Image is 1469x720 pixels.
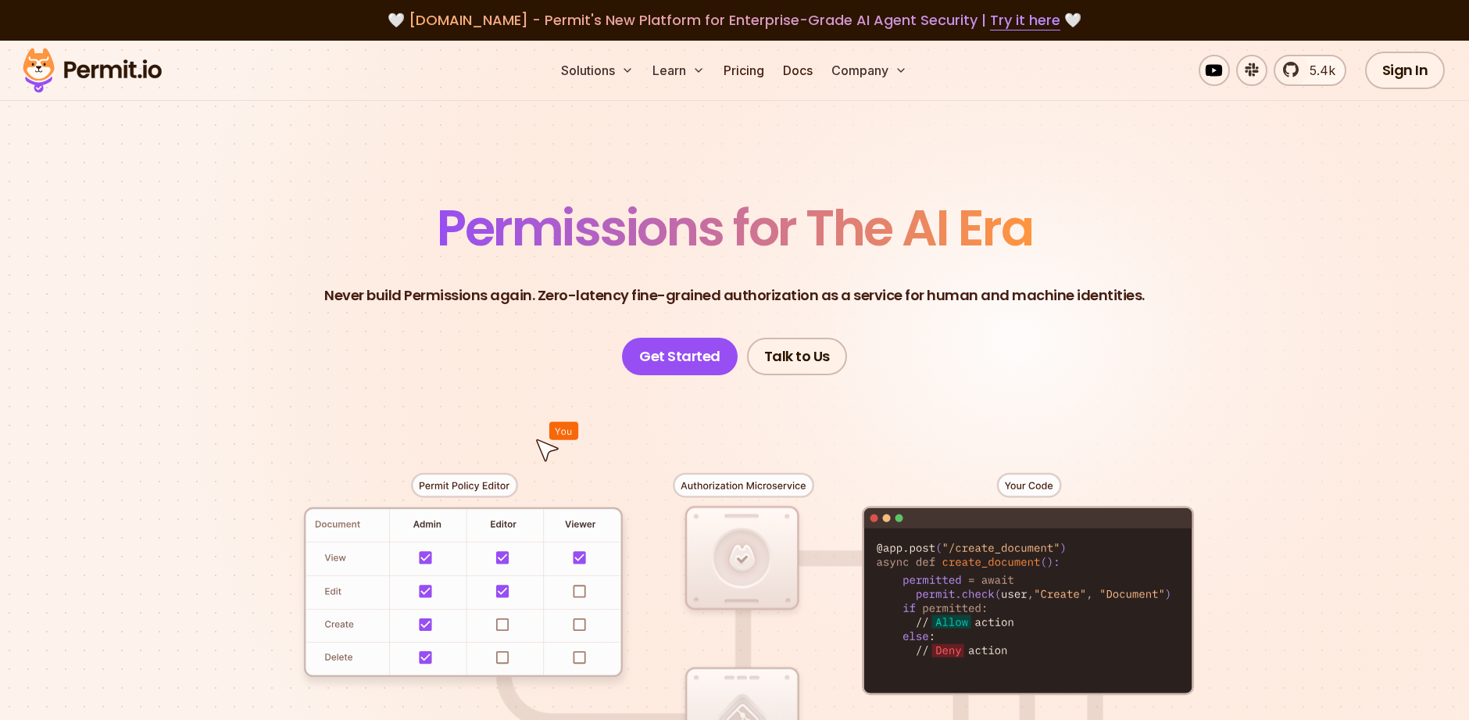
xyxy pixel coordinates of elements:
a: Sign In [1365,52,1446,89]
button: Learn [646,55,711,86]
a: Get Started [622,338,738,375]
a: Pricing [717,55,770,86]
span: Permissions for The AI Era [437,193,1032,263]
img: Permit logo [16,44,169,97]
div: 🤍 🤍 [38,9,1431,31]
a: 5.4k [1274,55,1346,86]
a: Docs [777,55,819,86]
span: [DOMAIN_NAME] - Permit's New Platform for Enterprise-Grade AI Agent Security | [409,10,1060,30]
a: Try it here [990,10,1060,30]
button: Company [825,55,913,86]
p: Never build Permissions again. Zero-latency fine-grained authorization as a service for human and... [324,285,1145,306]
button: Solutions [555,55,640,86]
span: 5.4k [1300,61,1335,80]
a: Talk to Us [747,338,847,375]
